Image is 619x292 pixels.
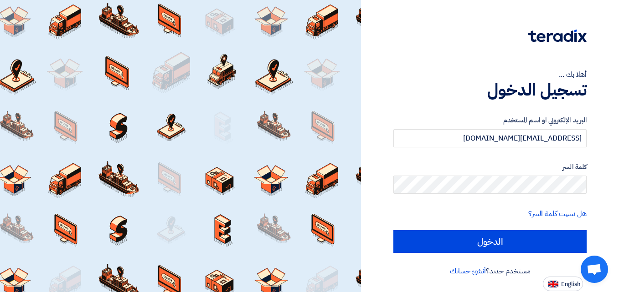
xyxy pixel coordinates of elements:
[528,30,587,42] img: Teradix logo
[393,129,587,147] input: أدخل بريد العمل الإلكتروني او اسم المستخدم الخاص بك ...
[548,281,558,287] img: en-US.png
[393,69,587,80] div: أهلا بك ...
[543,277,583,291] button: English
[561,281,580,287] span: English
[528,208,587,219] a: هل نسيت كلمة السر؟
[450,266,486,277] a: أنشئ حسابك
[393,80,587,100] h1: تسجيل الدخول
[581,256,608,283] div: Open chat
[393,266,587,277] div: مستخدم جديد؟
[393,230,587,253] input: الدخول
[393,115,587,126] label: البريد الإلكتروني او اسم المستخدم
[393,162,587,172] label: كلمة السر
